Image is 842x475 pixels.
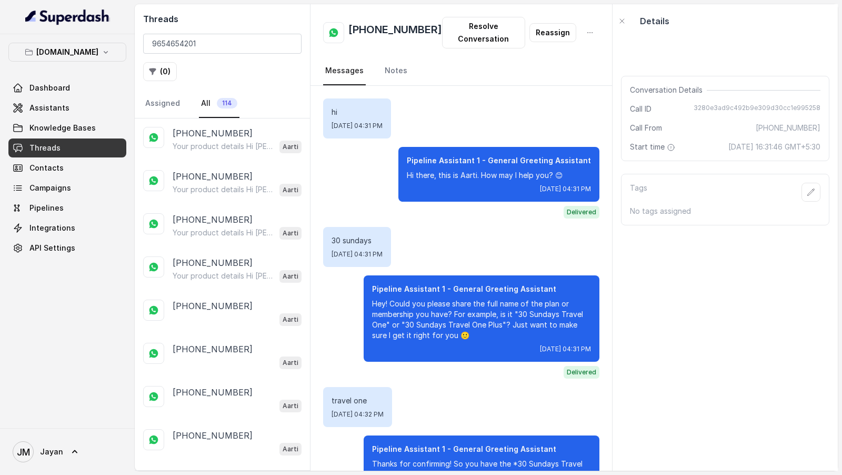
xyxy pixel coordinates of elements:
[630,183,647,202] p: Tags
[143,90,182,118] a: Assigned
[630,206,820,216] p: No tags assigned
[173,227,274,238] p: Your product details Hi [PERSON_NAME], Your product coverage statement is now available. Click be...
[8,159,126,177] a: Contacts
[640,15,669,27] p: Details
[332,122,383,130] span: [DATE] 04:31 PM
[407,155,591,166] p: Pipeline Assistant 1 - General Greeting Assistant
[564,206,599,219] span: Delivered
[8,437,126,467] a: Jayan
[630,85,707,95] span: Conversation Details
[540,345,591,353] span: [DATE] 04:31 PM
[283,314,298,325] p: Aarti
[323,57,599,85] nav: Tabs
[564,366,599,379] span: Delivered
[442,17,525,48] button: Resolve Conversation
[8,78,126,97] a: Dashboard
[348,22,442,43] h2: [PHONE_NUMBER]
[143,13,302,25] h2: Threads
[8,239,126,258] a: API Settings
[630,142,677,152] span: Start time
[694,104,820,114] span: 3280e3ad9c492b9e309d30cc1e995258
[283,142,298,152] p: Aarti
[283,358,298,368] p: Aarti
[372,299,591,341] p: Hey! Could you please share the full name of the plan or membership you have? For example, is it ...
[8,98,126,117] a: Assistants
[173,300,253,312] p: [PHONE_NUMBER]
[529,23,576,42] button: Reassign
[8,199,126,217] a: Pipelines
[728,142,820,152] span: [DATE] 16:31:46 GMT+5:30
[173,256,253,269] p: [PHONE_NUMBER]
[8,118,126,137] a: Knowledge Bases
[630,104,651,114] span: Call ID
[283,401,298,411] p: Aarti
[173,127,253,140] p: [PHONE_NUMBER]
[756,123,820,133] span: [PHONE_NUMBER]
[283,444,298,454] p: Aarti
[173,386,253,399] p: [PHONE_NUMBER]
[283,185,298,195] p: Aarti
[8,179,126,197] a: Campaigns
[173,170,253,183] p: [PHONE_NUMBER]
[332,235,383,246] p: 30 sundays
[173,141,274,152] p: Your product details Hi [PERSON_NAME], Your product coverage statement is now available. Click be...
[8,138,126,157] a: Threads
[199,90,239,118] a: All114
[372,444,591,454] p: Pipeline Assistant 1 - General Greeting Assistant
[372,284,591,294] p: Pipeline Assistant 1 - General Greeting Assistant
[332,107,383,117] p: hi
[283,271,298,282] p: Aarti
[25,8,110,25] img: light.svg
[143,90,302,118] nav: Tabs
[8,219,126,237] a: Integrations
[173,343,253,355] p: [PHONE_NUMBER]
[217,98,237,108] span: 114
[407,170,591,181] p: Hi there, this is Aarti. How may I help you? 😊
[323,57,366,85] a: Messages
[173,271,274,281] p: Your product details Hi [PERSON_NAME], Your product coverage statement is now available. Click be...
[332,250,383,259] span: [DATE] 04:31 PM
[173,184,274,195] p: Your product details Hi [PERSON_NAME], Your product coverage statement is now available. Click be...
[332,410,384,419] span: [DATE] 04:32 PM
[283,228,298,239] p: Aarti
[143,34,302,54] input: Search by Call ID or Phone Number
[36,46,98,58] p: [DOMAIN_NAME]
[332,395,384,406] p: travel one
[143,62,177,81] button: (0)
[173,429,253,442] p: [PHONE_NUMBER]
[8,43,126,62] button: [DOMAIN_NAME]
[173,213,253,226] p: [PHONE_NUMBER]
[540,185,591,193] span: [DATE] 04:31 PM
[383,57,409,85] a: Notes
[630,123,662,133] span: Call From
